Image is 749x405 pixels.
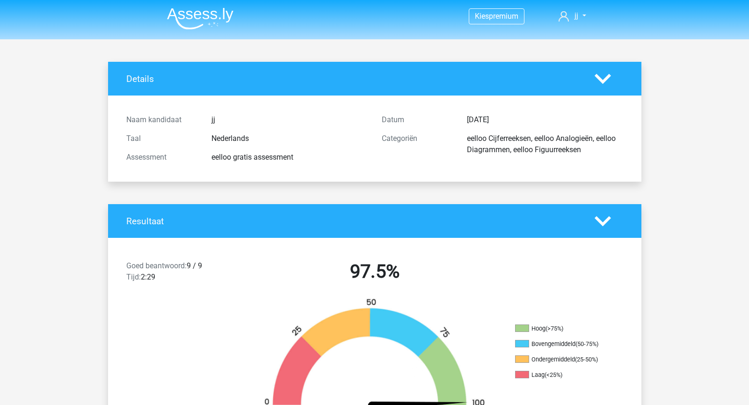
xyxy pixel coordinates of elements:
[575,356,598,363] div: (25-50%)
[204,133,375,144] div: Nederlands
[515,324,609,333] li: Hoog
[489,12,518,21] span: premium
[126,216,581,227] h4: Resultaat
[555,10,589,22] a: jj
[119,152,204,163] div: Assessment
[375,114,460,125] div: Datum
[204,114,375,125] div: jj
[574,11,578,20] span: jj
[515,371,609,379] li: Laag
[375,133,460,155] div: Categoriën
[545,325,563,332] div: (>75%)
[126,261,187,270] span: Goed beantwoord:
[254,260,495,283] h2: 97.5%
[475,12,489,21] span: Kies
[126,74,581,84] h4: Details
[167,7,233,29] img: Assessly
[469,10,524,22] a: Kiespremium
[119,133,204,144] div: Taal
[126,272,141,281] span: Tijd:
[575,340,598,347] div: (50-75%)
[515,340,609,348] li: Bovengemiddeld
[460,133,630,155] div: eelloo Cijferreeksen, eelloo Analogieën, eelloo Diagrammen, eelloo Figuurreeksen
[119,260,247,287] div: 9 / 9 2:29
[204,152,375,163] div: eelloo gratis assessment
[119,114,204,125] div: Naam kandidaat
[460,114,630,125] div: [DATE]
[515,355,609,364] li: Ondergemiddeld
[545,371,562,378] div: (<25%)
